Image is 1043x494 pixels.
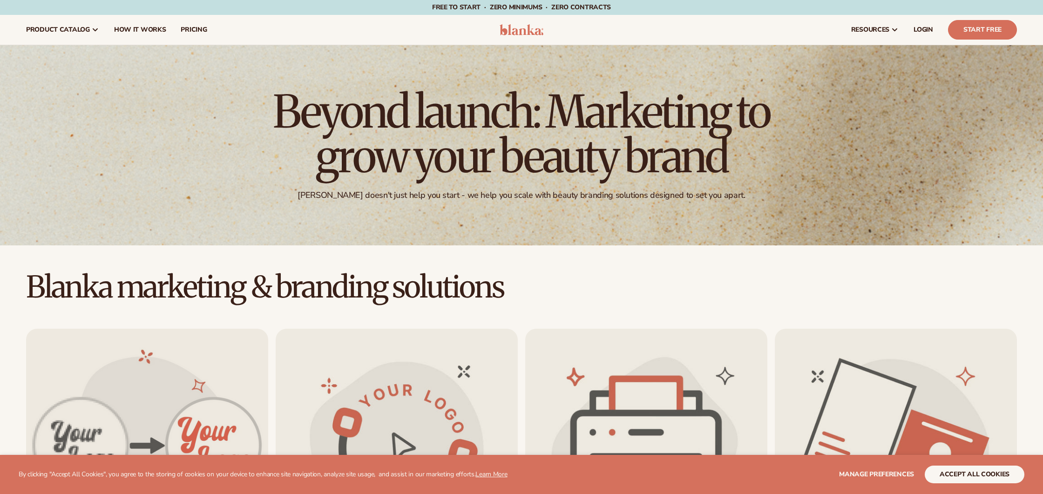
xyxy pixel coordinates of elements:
[500,24,544,35] img: logo
[19,15,107,45] a: product catalog
[914,26,933,34] span: LOGIN
[265,89,778,179] h1: Beyond launch: Marketing to grow your beauty brand
[839,466,914,483] button: Manage preferences
[948,20,1017,40] a: Start Free
[844,15,906,45] a: resources
[851,26,889,34] span: resources
[839,470,914,479] span: Manage preferences
[19,471,508,479] p: By clicking "Accept All Cookies", you agree to the storing of cookies on your device to enhance s...
[114,26,166,34] span: How It Works
[475,470,507,479] a: Learn More
[906,15,941,45] a: LOGIN
[26,26,90,34] span: product catalog
[181,26,207,34] span: pricing
[173,15,214,45] a: pricing
[925,466,1024,483] button: accept all cookies
[107,15,174,45] a: How It Works
[298,190,745,201] div: [PERSON_NAME] doesn't just help you start - we help you scale with beauty branding solutions desi...
[432,3,611,12] span: Free to start · ZERO minimums · ZERO contracts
